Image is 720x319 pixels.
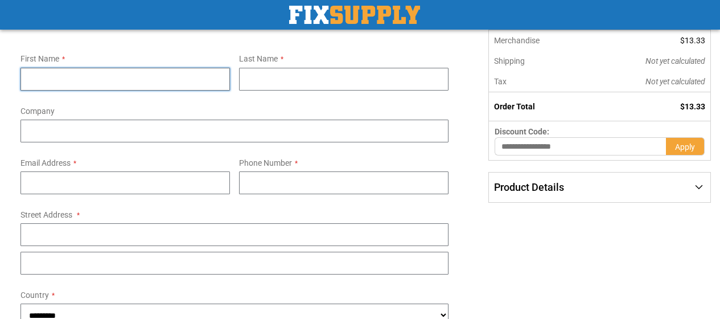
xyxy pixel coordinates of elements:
[289,6,420,24] img: Fix Industrial Supply
[494,102,535,111] strong: Order Total
[494,181,564,193] span: Product Details
[20,54,59,63] span: First Name
[680,36,705,45] span: $13.33
[645,56,705,66] span: Not yet calculated
[20,210,72,219] span: Street Address
[239,158,292,167] span: Phone Number
[489,30,587,51] th: Merchandise
[495,127,549,136] span: Discount Code:
[20,158,71,167] span: Email Address
[20,291,49,300] span: Country
[675,142,695,152] span: Apply
[680,102,705,111] span: $13.33
[239,54,278,63] span: Last Name
[289,6,420,24] a: store logo
[666,137,705,156] button: Apply
[645,77,705,86] span: Not yet calculated
[494,56,525,66] span: Shipping
[489,71,587,92] th: Tax
[20,107,55,116] span: Company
